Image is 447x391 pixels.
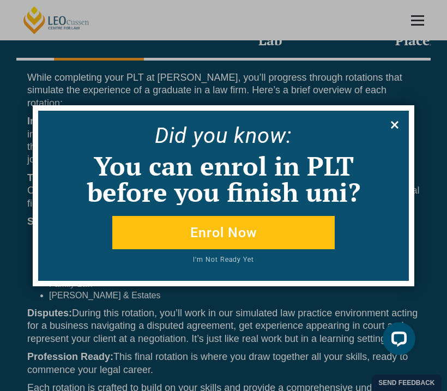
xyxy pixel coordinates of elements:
button: Enrol Now [112,216,335,249]
button: Close [386,116,403,134]
button: I'm Not Ready Yet [75,256,372,270]
span: u know: [216,123,292,148]
span: You can enrol in PLT before you finish uni? [87,148,360,209]
iframe: LiveChat chat widget [374,318,420,364]
span: Did yo [155,123,216,148]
